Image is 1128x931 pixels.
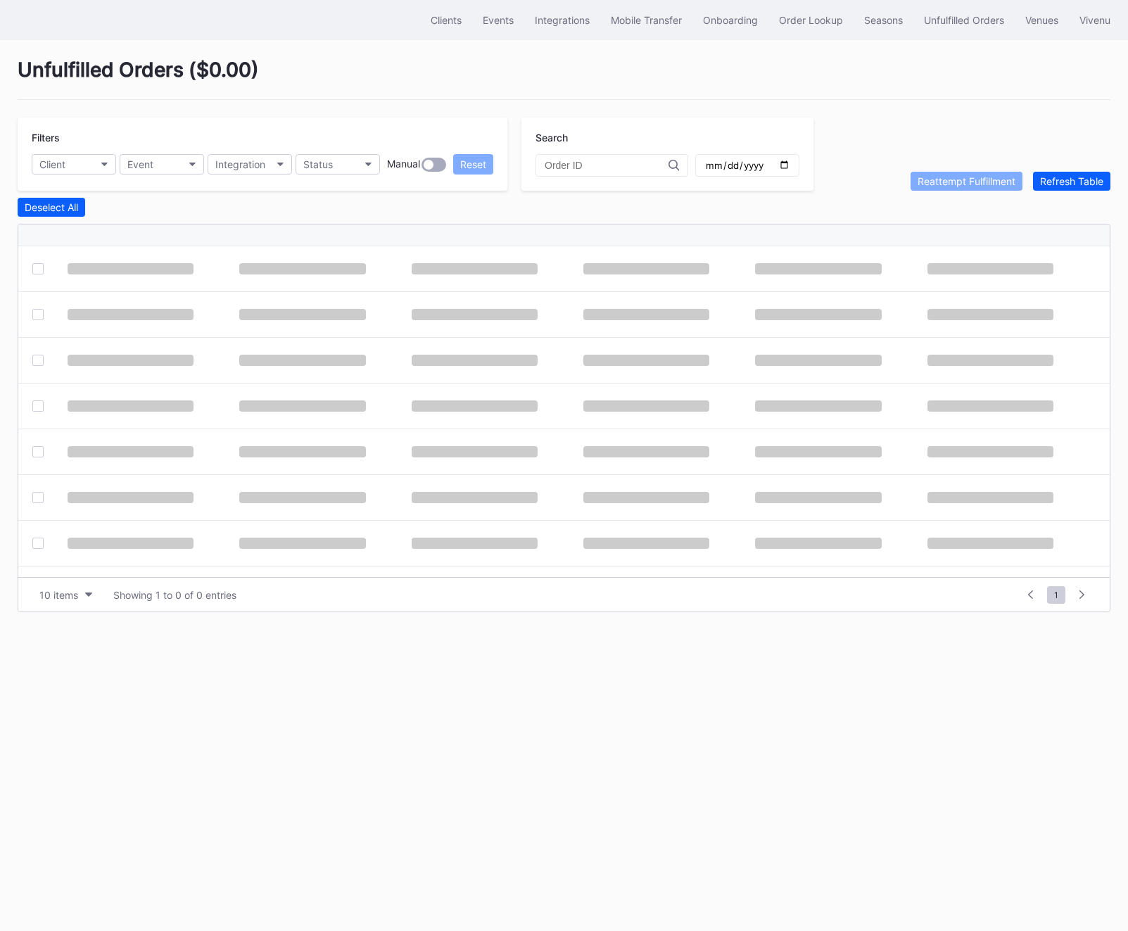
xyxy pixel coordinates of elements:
div: Integrations [535,14,590,26]
div: Vivenu [1079,14,1110,26]
div: Venues [1025,14,1058,26]
div: Refresh Table [1040,175,1103,187]
div: Clients [431,14,462,26]
div: Search [536,132,799,144]
div: Status [303,158,333,170]
button: Seasons [854,7,913,33]
div: Onboarding [703,14,758,26]
div: Seasons [864,14,903,26]
button: Venues [1015,7,1069,33]
span: 1 [1047,586,1065,604]
button: Refresh Table [1033,172,1110,191]
button: 10 items [32,585,99,604]
button: Reattempt Fulfillment [911,172,1022,191]
div: Unfulfilled Orders [924,14,1004,26]
button: Client [32,154,116,175]
div: 10 items [39,589,78,601]
button: Events [472,7,524,33]
div: Filters [32,132,493,144]
button: Order Lookup [768,7,854,33]
div: Unfulfilled Orders ( $0.00 ) [18,58,1110,100]
button: Unfulfilled Orders [913,7,1015,33]
div: Events [483,14,514,26]
button: Integration [208,154,292,175]
button: Clients [420,7,472,33]
button: Event [120,154,204,175]
button: Vivenu [1069,7,1121,33]
div: Showing 1 to 0 of 0 entries [113,589,236,601]
button: Deselect All [18,198,85,217]
div: Mobile Transfer [611,14,682,26]
button: Reset [453,154,493,175]
button: Status [296,154,380,175]
button: Onboarding [692,7,768,33]
div: Integration [215,158,265,170]
button: Mobile Transfer [600,7,692,33]
div: Event [127,158,153,170]
div: Client [39,158,65,170]
div: Reset [460,158,486,170]
div: Order Lookup [779,14,843,26]
div: Deselect All [25,201,78,213]
div: Reattempt Fulfillment [918,175,1015,187]
input: Order ID [545,160,668,171]
div: Manual [387,158,420,172]
button: Integrations [524,7,600,33]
